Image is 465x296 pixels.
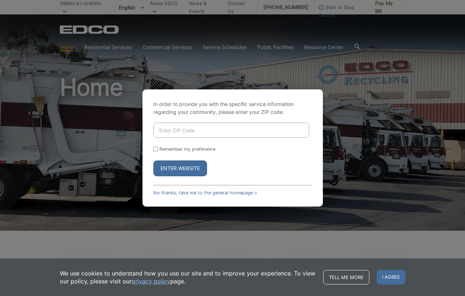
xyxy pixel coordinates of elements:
a: privacy policy [132,277,170,285]
button: Enter Website [153,160,207,176]
a: Tell me more [323,270,369,284]
p: We use cookies to understand how you use our site and to improve your experience. To view our pol... [60,269,316,285]
p: In order to provide you with the specific service information regarding your community, please en... [153,100,312,116]
span: I agree [377,270,405,284]
input: Enter ZIP Code [153,123,309,138]
a: No thanks, take me to the general homepage > [153,190,257,195]
label: Remember my preference [159,146,215,152]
